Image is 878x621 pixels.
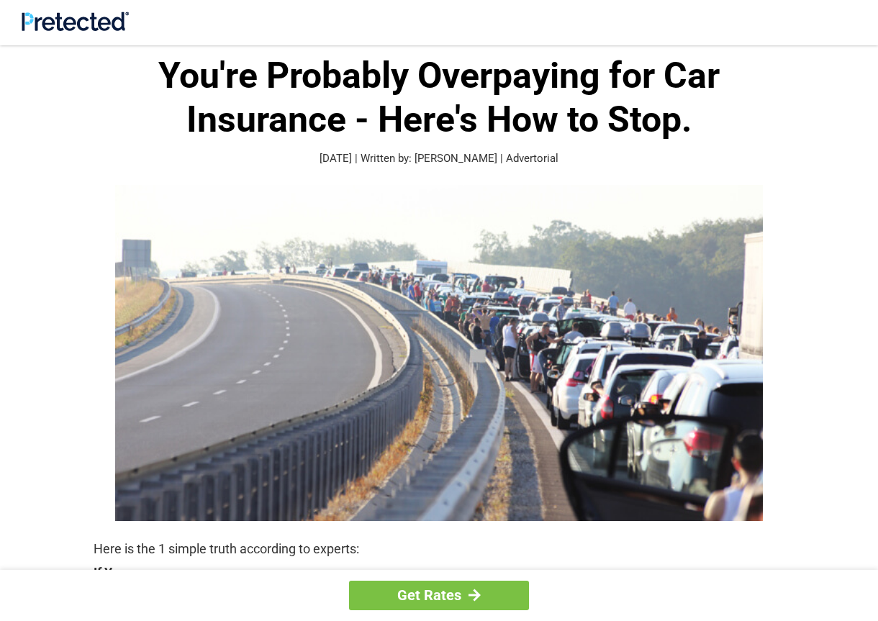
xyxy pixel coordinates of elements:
[94,54,784,142] h1: You're Probably Overpaying for Car Insurance - Here's How to Stop.
[94,539,784,559] p: Here is the 1 simple truth according to experts:
[94,566,784,579] strong: If You:
[94,150,784,167] p: [DATE] | Written by: [PERSON_NAME] | Advertorial
[22,20,129,34] a: Site Logo
[349,581,529,610] a: Get Rates
[22,12,129,31] img: Site Logo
